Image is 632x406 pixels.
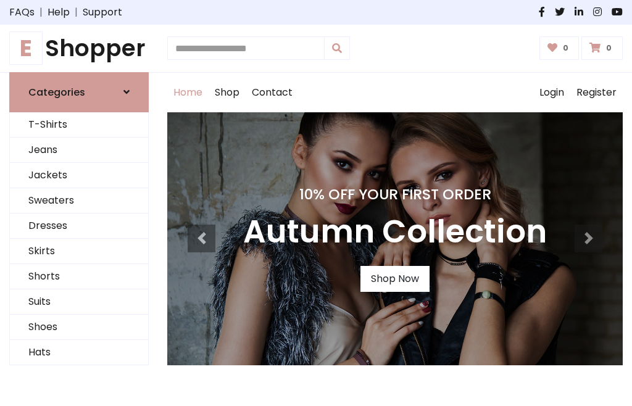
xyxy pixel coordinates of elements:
span: 0 [603,43,615,54]
span: 0 [560,43,572,54]
a: EShopper [9,35,149,62]
a: Shoes [10,315,148,340]
a: Jackets [10,163,148,188]
h1: Shopper [9,35,149,62]
span: | [35,5,48,20]
a: Dresses [10,213,148,239]
a: Suits [10,289,148,315]
a: 0 [539,36,580,60]
span: E [9,31,43,65]
a: Help [48,5,70,20]
a: Categories [9,72,149,112]
h6: Categories [28,86,85,98]
a: 0 [581,36,623,60]
a: Shop Now [360,266,430,292]
a: Support [83,5,122,20]
a: Hats [10,340,148,365]
a: Jeans [10,138,148,163]
a: Register [570,73,623,112]
a: T-Shirts [10,112,148,138]
a: Home [167,73,209,112]
span: | [70,5,83,20]
a: Skirts [10,239,148,264]
a: FAQs [9,5,35,20]
a: Login [533,73,570,112]
h3: Autumn Collection [243,213,547,251]
a: Shop [209,73,246,112]
a: Contact [246,73,299,112]
h4: 10% Off Your First Order [243,186,547,203]
a: Sweaters [10,188,148,213]
a: Shorts [10,264,148,289]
